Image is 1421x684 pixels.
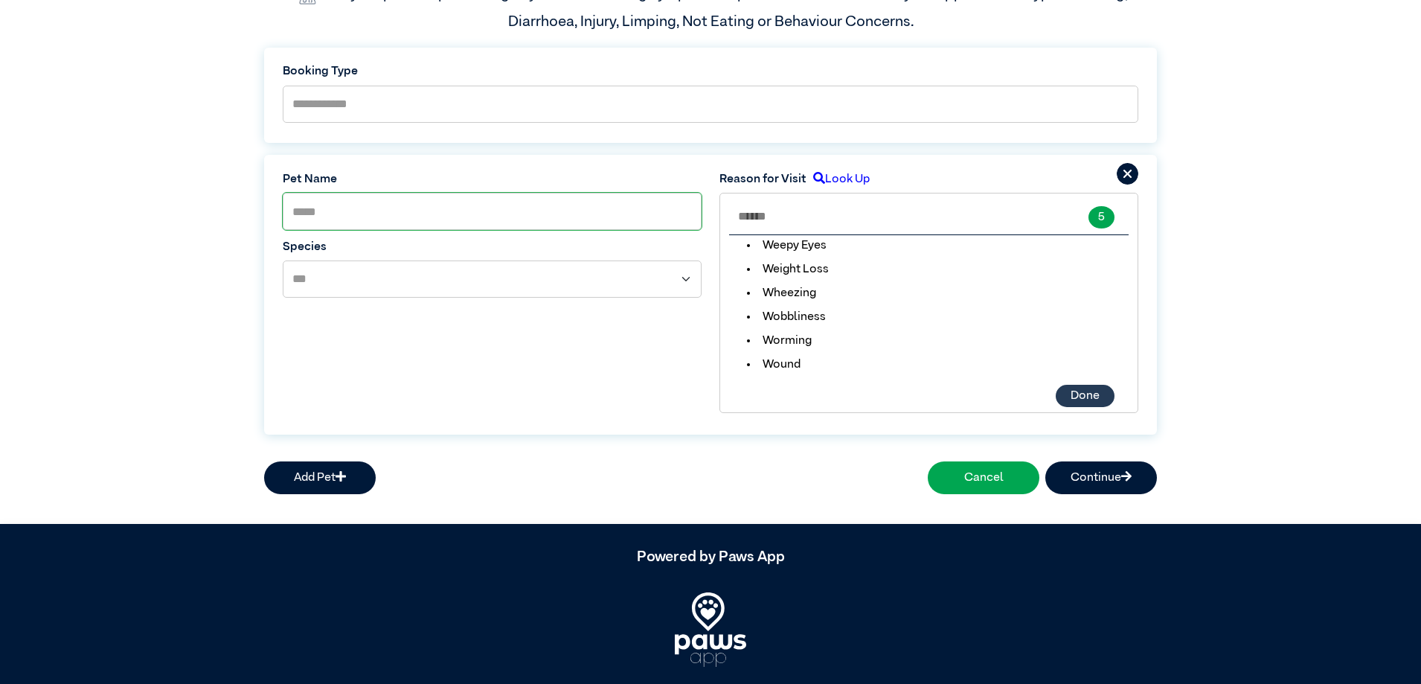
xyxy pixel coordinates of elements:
label: Booking Type [283,63,1138,80]
button: Done [1056,385,1114,407]
li: Wound [735,356,812,374]
label: Species [283,238,702,256]
h5: Powered by Paws App [264,548,1157,566]
li: Weight Loss [735,261,841,278]
button: Add Pet [264,461,376,494]
button: 5 [1088,206,1114,228]
li: Wheezing [735,284,828,302]
img: PawsApp [675,592,746,667]
label: Pet Name [283,170,702,188]
button: Continue [1045,461,1157,494]
button: Cancel [928,461,1039,494]
li: Worming [735,332,824,350]
li: Wobbliness [735,308,838,326]
li: Weepy Eyes [735,237,838,255]
label: Look Up [806,170,870,188]
label: Reason for Visit [719,170,806,188]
